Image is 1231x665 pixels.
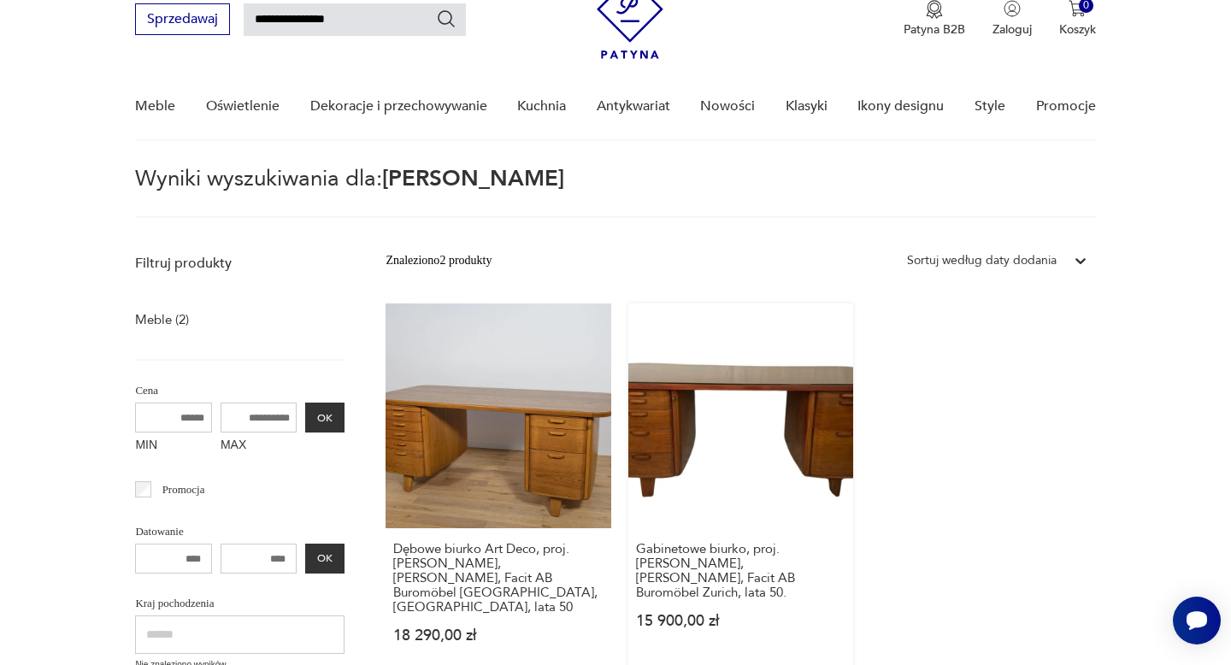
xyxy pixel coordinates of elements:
a: Promocje [1036,74,1096,139]
a: Nowości [700,74,755,139]
button: Sprzedawaj [135,3,230,35]
p: Koszyk [1059,21,1096,38]
button: OK [305,544,345,574]
a: Meble (2) [135,308,189,332]
p: Promocja [162,480,205,499]
label: MAX [221,433,297,460]
p: 18 290,00 zł [393,628,603,643]
p: Cena [135,381,345,400]
p: Datowanie [135,522,345,541]
button: Szukaj [436,9,456,29]
p: Kraj pochodzenia [135,594,345,613]
label: MIN [135,433,212,460]
a: Kuchnia [517,74,566,139]
p: 15 900,00 zł [636,614,845,628]
a: Oświetlenie [206,74,280,139]
a: Ikony designu [857,74,944,139]
iframe: Smartsupp widget button [1173,597,1221,644]
h3: Dębowe biurko Art Deco, proj. [PERSON_NAME], [PERSON_NAME], Facit AB Buromöbel [GEOGRAPHIC_DATA],... [393,542,603,615]
a: Sprzedawaj [135,15,230,26]
a: Meble [135,74,175,139]
a: Antykwariat [597,74,670,139]
h3: Gabinetowe biurko, proj. [PERSON_NAME], [PERSON_NAME], Facit AB Buromöbel Zurich, lata 50. [636,542,845,600]
div: Znaleziono 2 produkty [386,251,492,270]
a: Klasyki [786,74,828,139]
button: OK [305,403,345,433]
a: Dekoracje i przechowywanie [310,74,487,139]
p: Patyna B2B [904,21,965,38]
p: Filtruj produkty [135,254,345,273]
p: Wyniki wyszukiwania dla: [135,168,1095,218]
span: [PERSON_NAME] [382,163,564,194]
div: Sortuj według daty dodania [907,251,1057,270]
p: Zaloguj [992,21,1032,38]
a: Style [975,74,1005,139]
